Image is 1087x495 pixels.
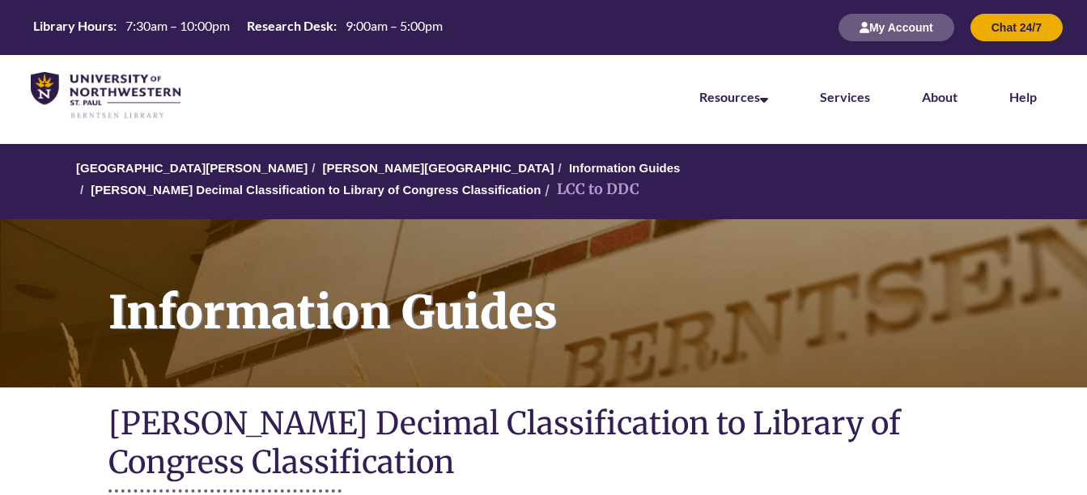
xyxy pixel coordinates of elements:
[839,20,954,34] a: My Account
[76,161,308,175] a: [GEOGRAPHIC_DATA][PERSON_NAME]
[322,161,554,175] a: [PERSON_NAME][GEOGRAPHIC_DATA]
[541,178,639,201] li: LCC to DDC
[27,17,449,37] table: Hours Today
[91,219,1087,366] h1: Information Guides
[820,89,870,104] a: Services
[839,14,954,41] button: My Account
[125,18,230,33] span: 7:30am – 10:00pm
[970,20,1063,34] a: Chat 24/7
[346,18,443,33] span: 9:00am – 5:00pm
[27,17,119,35] th: Library Hours:
[240,17,339,35] th: Research Desk:
[1009,89,1037,104] a: Help
[27,17,449,39] a: Hours Today
[91,183,541,197] a: [PERSON_NAME] Decimal Classification to Library of Congress Classification
[569,161,681,175] a: Information Guides
[970,14,1063,41] button: Chat 24/7
[31,72,180,120] img: UNWSP Library Logo
[922,89,957,104] a: About
[108,404,978,485] h1: [PERSON_NAME] Decimal Classification to Library of Congress Classification
[699,89,768,104] a: Resources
